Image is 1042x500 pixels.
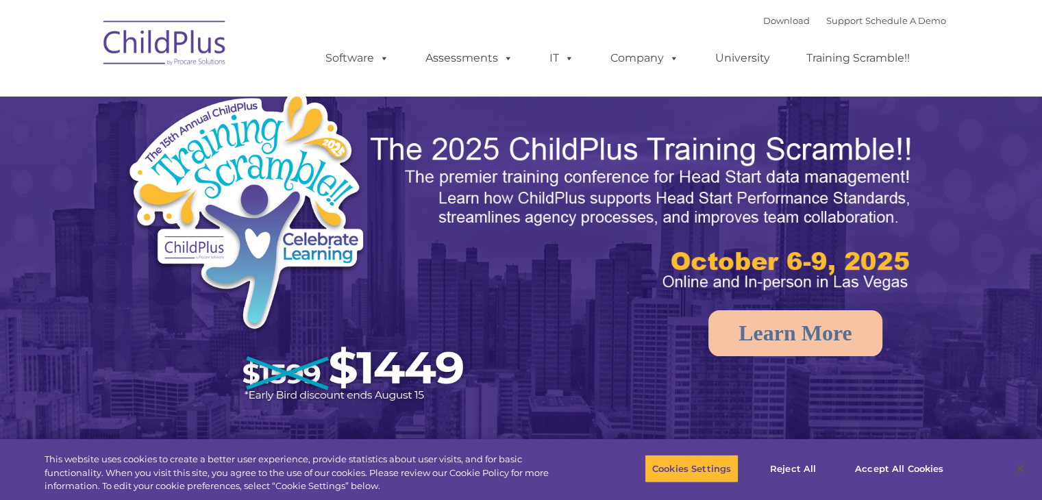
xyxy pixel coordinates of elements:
[1005,453,1035,484] button: Close
[190,90,232,101] span: Last name
[597,45,693,72] a: Company
[645,454,739,483] button: Cookies Settings
[847,454,951,483] button: Accept All Cookies
[45,453,573,493] div: This website uses cookies to create a better user experience, provide statistics about user visit...
[865,15,946,26] a: Schedule A Demo
[702,45,784,72] a: University
[412,45,527,72] a: Assessments
[312,45,403,72] a: Software
[708,310,882,356] a: Learn More
[763,15,946,26] font: |
[97,11,234,79] img: ChildPlus by Procare Solutions
[750,454,836,483] button: Reject All
[536,45,588,72] a: IT
[190,147,249,157] span: Phone number
[793,45,923,72] a: Training Scramble!!
[763,15,810,26] a: Download
[826,15,863,26] a: Support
